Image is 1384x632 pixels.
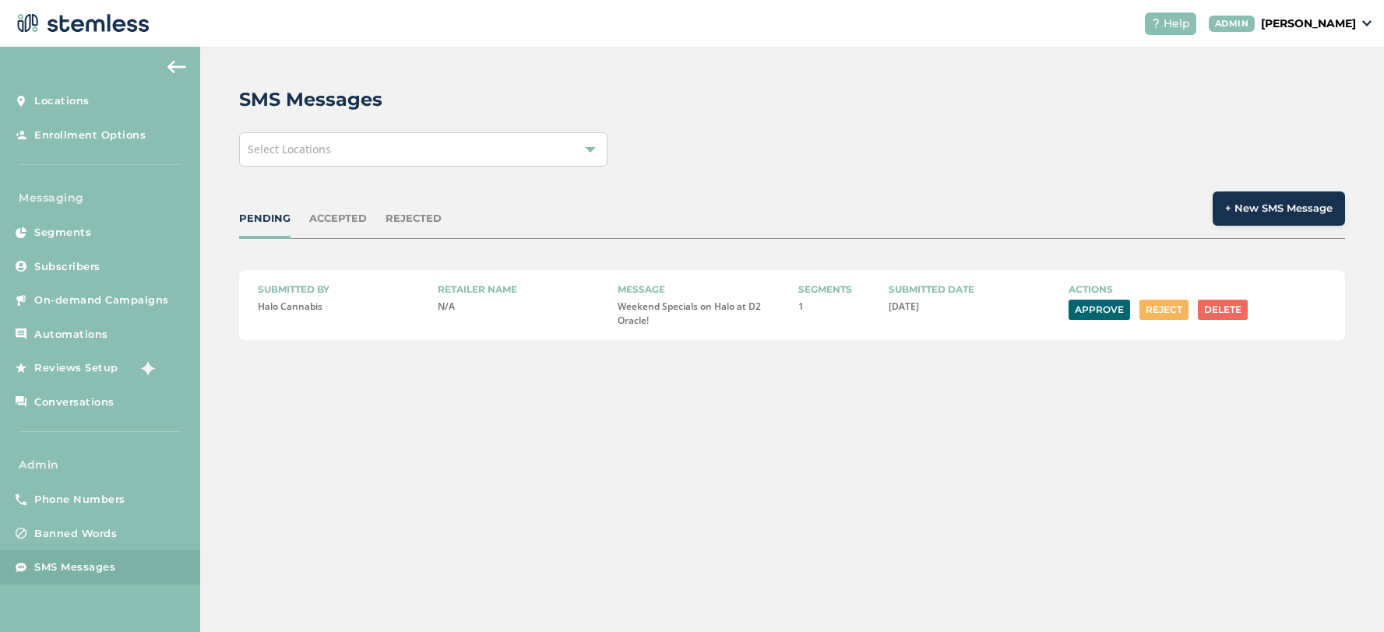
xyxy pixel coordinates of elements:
[1069,300,1130,320] button: Approve
[618,283,785,297] label: Message
[309,211,367,226] div: ACCEPTED
[1362,20,1372,26] img: icon_down-arrow-small-66adaf34.svg
[1261,16,1356,32] p: [PERSON_NAME]
[34,293,169,308] span: On-demand Campaigns
[34,395,114,410] span: Conversations
[386,211,442,226] div: REJECTED
[889,300,1056,314] p: [DATE]
[1306,557,1384,632] iframe: Chat Widget
[34,93,90,109] span: Locations
[34,560,115,575] span: SMS Messages
[438,283,605,297] label: Retailer name
[34,259,100,275] span: Subscribers
[130,353,161,384] img: glitter-stars-b7820f95.gif
[34,526,117,542] span: Banned Words
[34,128,146,143] span: Enrollment Options
[798,283,876,297] label: Segments
[1164,16,1190,32] span: Help
[1225,201,1333,216] span: + New SMS Message
[34,360,118,376] span: Reviews Setup
[1213,191,1345,226] button: + New SMS Message
[34,225,91,241] span: Segments
[12,8,150,39] img: logo-dark-0685b13c.svg
[248,142,331,156] span: Select Locations
[889,283,1056,297] label: Submitted date
[34,327,108,342] span: Automations
[167,61,186,73] img: icon-arrow-back-accent-c549486e.svg
[438,300,605,314] p: N/A
[1151,19,1160,28] img: icon-help-white-03924b79.svg
[1069,283,1326,297] label: Actions
[618,300,785,328] p: Weekend Specials on Halo at D2 Oracle!
[798,300,876,314] p: 1
[258,283,425,297] label: Submitted by
[1209,16,1255,32] div: ADMIN
[239,86,382,114] h2: SMS Messages
[258,300,425,314] p: Halo Cannabis
[239,211,291,226] div: PENDING
[1198,300,1248,320] button: Delete
[34,492,125,507] span: Phone Numbers
[1139,300,1189,320] button: Reject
